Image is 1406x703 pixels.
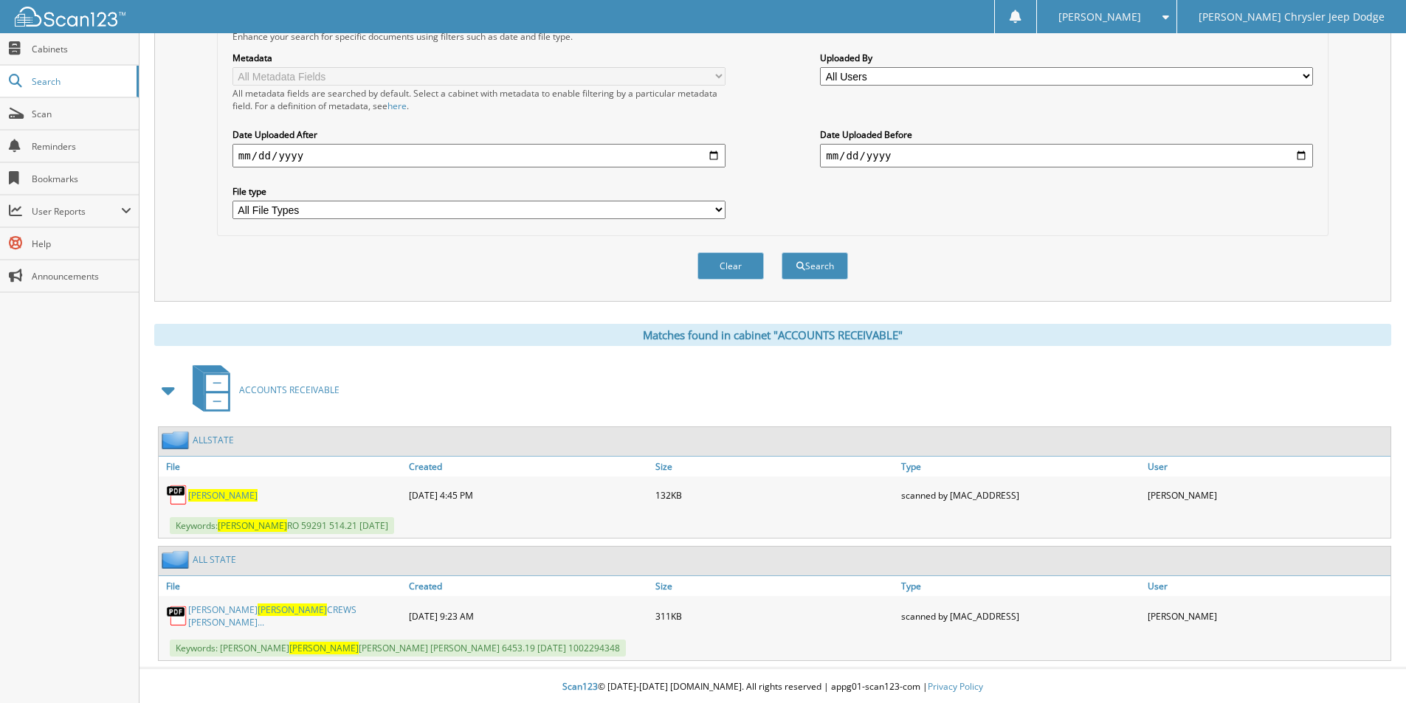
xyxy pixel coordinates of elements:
a: [PERSON_NAME][PERSON_NAME]CREWS [PERSON_NAME]... [188,603,402,628]
a: ALL STATE [193,553,236,566]
input: start [232,144,726,167]
a: Privacy Policy [928,680,983,693]
label: Uploaded By [820,52,1313,64]
div: Enhance your search for specific documents using filters such as date and file type. [225,30,1320,43]
a: Size [652,576,898,596]
div: Matches found in cabinet "ACCOUNTS RECEIVABLE" [154,324,1391,346]
a: File [159,576,405,596]
label: Date Uploaded After [232,128,726,141]
div: 311KB [652,600,898,632]
div: 132KB [652,480,898,510]
span: [PERSON_NAME] [218,519,287,532]
span: [PERSON_NAME] [289,642,359,654]
button: Clear [697,252,764,280]
button: Search [782,252,848,280]
label: Date Uploaded Before [820,128,1313,141]
a: File [159,457,405,477]
a: Created [405,457,652,477]
div: scanned by [MAC_ADDRESS] [897,480,1144,510]
div: [DATE] 4:45 PM [405,480,652,510]
span: Scan123 [562,680,598,693]
div: [PERSON_NAME] [1144,480,1391,510]
iframe: Chat Widget [1332,632,1406,703]
a: User [1144,457,1391,477]
input: end [820,144,1313,167]
span: Help [32,238,131,250]
img: PDF.png [166,484,188,506]
span: Announcements [32,270,131,283]
div: scanned by [MAC_ADDRESS] [897,600,1144,632]
span: Keywords: RO 59291 514.21 [DATE] [170,517,394,534]
span: User Reports [32,205,121,218]
a: Type [897,576,1144,596]
span: Bookmarks [32,173,131,185]
span: Reminders [32,140,131,153]
img: scan123-logo-white.svg [15,7,125,27]
span: Scan [32,108,131,120]
span: Search [32,75,129,88]
a: here [387,100,407,112]
div: All metadata fields are searched by default. Select a cabinet with metadata to enable filtering b... [232,87,726,112]
a: Created [405,576,652,596]
a: Type [897,457,1144,477]
label: File type [232,185,726,198]
a: ACCOUNTS RECEIVABLE [184,361,340,419]
span: [PERSON_NAME] [258,603,327,616]
span: Cabinets [32,43,131,55]
div: [DATE] 9:23 AM [405,600,652,632]
span: [PERSON_NAME] Chrysler Jeep Dodge [1199,13,1385,21]
span: [PERSON_NAME] [1058,13,1141,21]
div: [PERSON_NAME] [1144,600,1391,632]
img: PDF.png [166,605,188,627]
span: ACCOUNTS RECEIVABLE [239,384,340,396]
a: ALLSTATE [193,434,234,446]
a: User [1144,576,1391,596]
img: folder2.png [162,431,193,449]
a: [PERSON_NAME] [188,489,258,502]
img: folder2.png [162,550,193,569]
span: Keywords: [PERSON_NAME] [PERSON_NAME] [PERSON_NAME] 6453.19 [DATE] 1002294348 [170,640,626,657]
label: Metadata [232,52,726,64]
a: Size [652,457,898,477]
